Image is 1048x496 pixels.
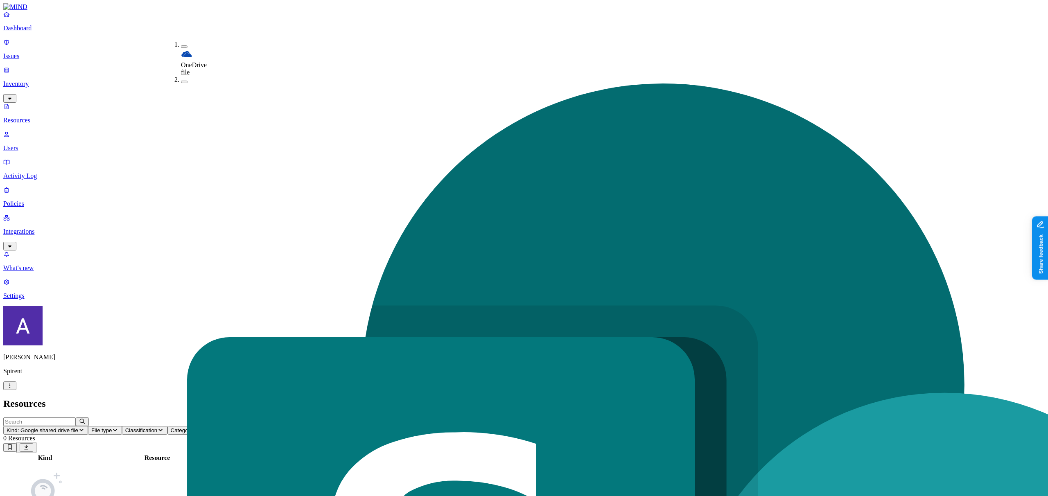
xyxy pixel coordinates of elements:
p: What's new [3,264,1045,272]
p: Integrations [3,228,1045,235]
img: Avigail Bronznick [3,306,43,345]
a: Policies [3,186,1045,207]
p: Dashboard [3,25,1045,32]
a: MIND [3,3,1045,11]
span: OneDrive file [181,61,207,76]
p: Activity Log [3,172,1045,180]
span: Classification [125,427,158,433]
a: Users [3,131,1045,152]
a: What's new [3,250,1045,272]
a: Settings [3,278,1045,300]
span: Kind: Google shared drive file [7,427,78,433]
p: Inventory [3,80,1045,88]
p: Users [3,144,1045,152]
div: Kind [5,454,86,462]
p: Policies [3,200,1045,207]
img: MIND [3,3,27,11]
p: Resources [3,117,1045,124]
a: Inventory [3,66,1045,101]
p: Spirent [3,367,1045,375]
a: Issues [3,38,1045,60]
img: onedrive [181,48,192,60]
div: Resource [87,454,227,462]
p: Issues [3,52,1045,60]
a: Integrations [3,214,1045,249]
input: Search [3,417,76,426]
h2: Resources [3,398,1045,409]
a: Dashboard [3,11,1045,32]
p: Settings [3,292,1045,300]
span: File type [91,427,112,433]
a: Activity Log [3,158,1045,180]
span: 0 Resources [3,435,35,442]
p: [PERSON_NAME] [3,354,1045,361]
a: Resources [3,103,1045,124]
